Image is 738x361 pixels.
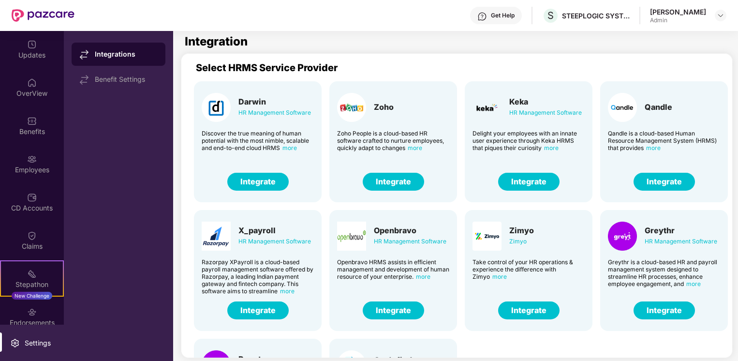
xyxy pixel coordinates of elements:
[202,130,314,151] div: Discover the true meaning of human potential with the most nimble, scalable and end-to-end cloud ...
[337,258,449,280] div: Openbravo HRMS assists in efficient management and development of human resource of your enterprise.
[492,273,507,280] span: more
[22,338,54,348] div: Settings
[79,50,89,60] img: svg+xml;base64,PHN2ZyB4bWxucz0iaHR0cDovL3d3dy53My5vcmcvMjAwMC9zdmciIHdpZHRoPSIxNy44MzIiIGhlaWdodD...
[547,10,554,21] span: S
[95,49,158,59] div: Integrations
[27,307,37,317] img: svg+xml;base64,PHN2ZyBpZD0iRW5kb3JzZW1lbnRzIiB4bWxucz0iaHR0cDovL3d3dy53My5vcmcvMjAwMC9zdmciIHdpZH...
[416,273,430,280] span: more
[27,154,37,164] img: svg+xml;base64,PHN2ZyBpZD0iRW1wbG95ZWVzIiB4bWxucz0iaHR0cDovL3d3dy53My5vcmcvMjAwMC9zdmciIHdpZHRoPS...
[608,222,637,251] img: Card Logo
[27,78,37,88] img: svg+xml;base64,PHN2ZyBpZD0iSG9tZSIgeG1sbnM9Imh0dHA6Ly93d3cudzMub3JnLzIwMDAvc3ZnIiB3aWR0aD0iMjAiIG...
[337,93,366,122] img: Card Logo
[509,226,534,235] div: Zimyo
[12,9,74,22] img: New Pazcare Logo
[634,173,695,191] button: Integrate
[562,11,630,20] div: STEEPLOGIC SYSTEMS PRIVATE LIMITED
[280,287,295,295] span: more
[408,144,422,151] span: more
[498,301,560,319] button: Integrate
[717,12,724,19] img: svg+xml;base64,PHN2ZyBpZD0iRHJvcGRvd24tMzJ4MzIiIHhtbG5zPSJodHRwOi8vd3d3LnczLm9yZy8yMDAwL3N2ZyIgd2...
[185,36,248,47] h1: Integration
[544,144,559,151] span: more
[95,75,158,83] div: Benefit Settings
[27,269,37,279] img: svg+xml;base64,PHN2ZyB4bWxucz0iaHR0cDovL3d3dy53My5vcmcvMjAwMC9zdmciIHdpZHRoPSIyMSIgaGVpZ2h0PSIyMC...
[282,144,297,151] span: more
[202,222,231,251] img: Card Logo
[12,292,52,300] div: New Challenge
[337,222,366,251] img: Card Logo
[27,40,37,49] img: svg+xml;base64,PHN2ZyBpZD0iVXBkYXRlZCIgeG1sbnM9Imh0dHA6Ly93d3cudzMub3JnLzIwMDAvc3ZnIiB3aWR0aD0iMj...
[337,130,449,151] div: Zoho People is a cloud-based HR software crafted to nurture employees, quickly adapt to changes
[238,226,311,235] div: X_payroll
[608,93,637,122] img: Card Logo
[238,236,311,247] div: HR Management Software
[509,236,534,247] div: Zimyo
[202,93,231,122] img: Card Logo
[374,102,394,112] div: Zoho
[227,301,289,319] button: Integrate
[472,130,585,151] div: Delight your employees with an innate user experience through Keka HRMS that piques their curiosity
[686,280,701,287] span: more
[27,193,37,202] img: svg+xml;base64,PHN2ZyBpZD0iQ0RfQWNjb3VudHMiIGRhdGEtbmFtZT0iQ0QgQWNjb3VudHMiIHhtbG5zPSJodHRwOi8vd3...
[227,173,289,191] button: Integrate
[472,258,585,280] div: Take control of your HR operations & experience the difference with Zimyo
[509,107,582,118] div: HR Management Software
[472,93,502,122] img: Card Logo
[202,258,314,295] div: Razorpay XPayroll is a cloud-based payroll management software offered by Razorpay, a leading Ind...
[608,130,720,151] div: Qandle is a cloud-based Human Resource Management System (HRMS) that provides
[27,116,37,126] img: svg+xml;base64,PHN2ZyBpZD0iQmVuZWZpdHMiIHhtbG5zPSJodHRwOi8vd3d3LnczLm9yZy8yMDAwL3N2ZyIgd2lkdGg9Ij...
[79,75,89,85] img: svg+xml;base64,PHN2ZyB4bWxucz0iaHR0cDovL3d3dy53My5vcmcvMjAwMC9zdmciIHdpZHRoPSIxNy44MzIiIGhlaWdodD...
[363,173,424,191] button: Integrate
[645,102,672,112] div: Qandle
[10,338,20,348] img: svg+xml;base64,PHN2ZyBpZD0iU2V0dGluZy0yMHgyMCIgeG1sbnM9Imh0dHA6Ly93d3cudzMub3JnLzIwMDAvc3ZnIiB3aW...
[509,97,582,106] div: Keka
[645,226,717,235] div: Greythr
[374,236,446,247] div: HR Management Software
[477,12,487,21] img: svg+xml;base64,PHN2ZyBpZD0iSGVscC0zMngzMiIgeG1sbnM9Imh0dHA6Ly93d3cudzMub3JnLzIwMDAvc3ZnIiB3aWR0aD...
[472,222,502,251] img: Card Logo
[238,107,311,118] div: HR Management Software
[491,12,515,19] div: Get Help
[608,258,720,287] div: Greythr is a cloud-based HR and payroll management system designed to streamline HR processes, en...
[498,173,560,191] button: Integrate
[374,226,446,235] div: Openbravo
[650,7,706,16] div: [PERSON_NAME]
[1,280,63,289] div: Stepathon
[646,144,661,151] span: more
[650,16,706,24] div: Admin
[27,231,37,241] img: svg+xml;base64,PHN2ZyBpZD0iQ2xhaW0iIHhtbG5zPSJodHRwOi8vd3d3LnczLm9yZy8yMDAwL3N2ZyIgd2lkdGg9IjIwIi...
[645,236,717,247] div: HR Management Software
[363,301,424,319] button: Integrate
[634,301,695,319] button: Integrate
[238,97,311,106] div: Darwin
